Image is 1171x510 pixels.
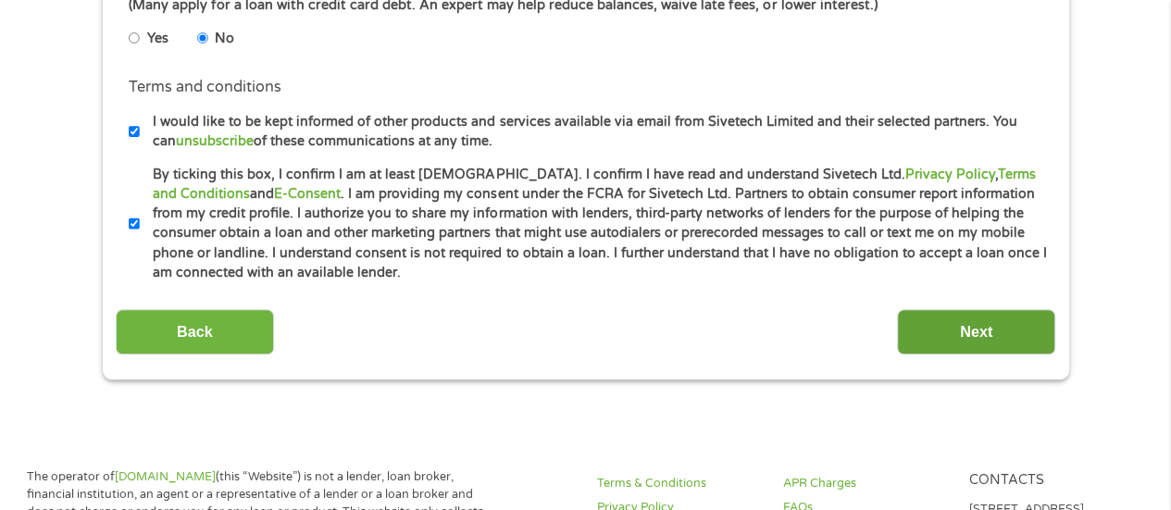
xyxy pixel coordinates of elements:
a: [DOMAIN_NAME] [115,469,216,484]
label: By ticking this box, I confirm I am at least [DEMOGRAPHIC_DATA]. I confirm I have read and unders... [140,165,1048,283]
a: Terms and Conditions [153,167,1035,202]
input: Back [116,309,274,355]
label: Terms and conditions [129,78,281,97]
a: E-Consent [274,186,341,202]
h4: Contacts [969,472,1133,490]
a: Privacy Policy [904,167,994,182]
a: APR Charges [783,475,947,492]
input: Next [897,309,1055,355]
a: Terms & Conditions [597,475,761,492]
label: I would like to be kept informed of other products and services available via email from Sivetech... [140,112,1048,152]
label: No [215,29,234,49]
label: Yes [147,29,168,49]
a: unsubscribe [176,133,254,149]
